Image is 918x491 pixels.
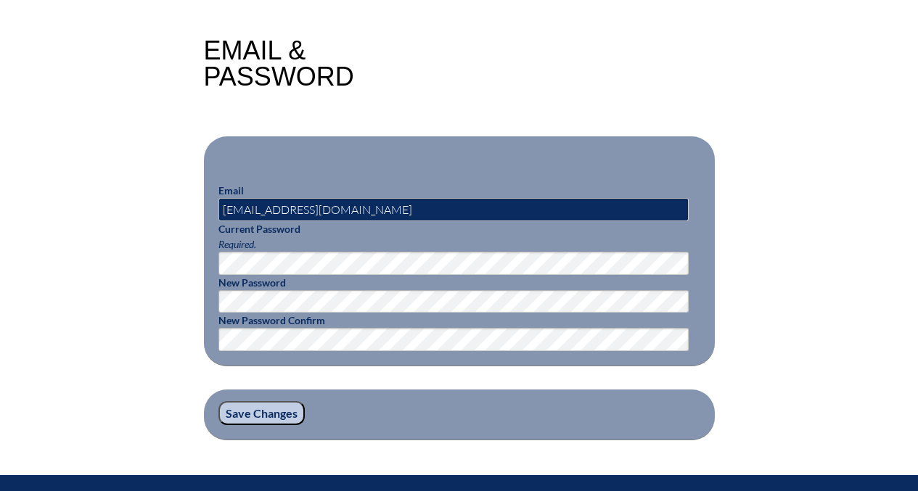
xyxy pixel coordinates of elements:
[218,238,256,250] span: Required.
[218,276,286,289] label: New Password
[218,314,325,326] label: New Password Confirm
[218,223,300,235] label: Current Password
[204,38,354,90] h1: Email & Password
[218,184,244,197] label: Email
[218,401,305,426] input: Save Changes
